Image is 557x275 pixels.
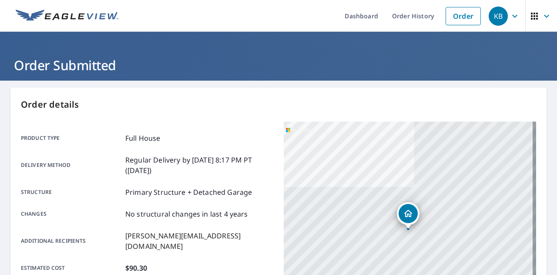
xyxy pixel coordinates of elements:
[21,98,536,111] p: Order details
[125,155,273,176] p: Regular Delivery by [DATE] 8:17 PM PT ([DATE])
[21,187,122,197] p: Structure
[16,10,118,23] img: EV Logo
[125,263,147,273] p: $90.30
[21,133,122,143] p: Product type
[397,202,419,229] div: Dropped pin, building 1, Residential property, 70 Celtic Ln Warrenton, MO 63383
[125,209,248,219] p: No structural changes in last 4 years
[21,209,122,219] p: Changes
[125,133,161,143] p: Full House
[489,7,508,26] div: KB
[21,263,122,273] p: Estimated cost
[21,155,122,176] p: Delivery method
[21,231,122,251] p: Additional recipients
[446,7,481,25] a: Order
[10,56,547,74] h1: Order Submitted
[125,231,273,251] p: [PERSON_NAME][EMAIL_ADDRESS][DOMAIN_NAME]
[125,187,252,197] p: Primary Structure + Detached Garage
